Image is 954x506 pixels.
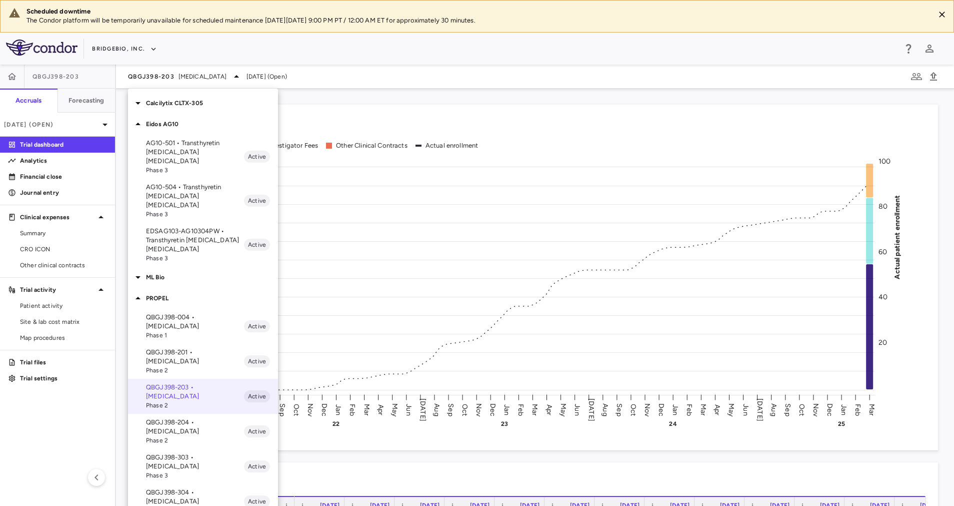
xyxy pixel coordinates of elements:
[128,414,278,449] div: QBGJ398-204 • [MEDICAL_DATA]Phase 2Active
[146,99,278,108] p: Calcilytix CLTX-305
[244,196,270,205] span: Active
[244,497,270,506] span: Active
[244,152,270,161] span: Active
[146,294,278,303] p: PROPEL
[146,418,244,436] p: QBGJ398-204 • [MEDICAL_DATA]
[128,449,278,484] div: QBGJ398-303 • [MEDICAL_DATA]Phase 3Active
[146,366,244,375] span: Phase 2
[146,436,244,445] span: Phase 2
[146,166,244,175] span: Phase 3
[244,357,270,366] span: Active
[146,139,244,166] p: AG10-501 • Transthyretin [MEDICAL_DATA] [MEDICAL_DATA]
[128,114,278,135] div: Eidos AG10
[146,471,244,480] span: Phase 3
[146,227,244,254] p: EDSAG103-AG10304PW • Transthyretin [MEDICAL_DATA] [MEDICAL_DATA]
[146,453,244,471] p: QBGJ398-303 • [MEDICAL_DATA]
[244,392,270,401] span: Active
[128,267,278,288] div: ML Bio
[146,273,278,282] p: ML Bio
[244,462,270,471] span: Active
[244,240,270,249] span: Active
[146,254,244,263] span: Phase 3
[128,379,278,414] div: QBGJ398-203 • [MEDICAL_DATA]Phase 2Active
[128,309,278,344] div: QBGJ398-004 • [MEDICAL_DATA]Phase 1Active
[128,344,278,379] div: QBGJ398-201 • [MEDICAL_DATA]Phase 2Active
[146,183,244,210] p: AG10-504 • Transthyretin [MEDICAL_DATA] [MEDICAL_DATA]
[244,427,270,436] span: Active
[128,135,278,179] div: AG10-501 • Transthyretin [MEDICAL_DATA] [MEDICAL_DATA]Phase 3Active
[146,313,244,331] p: QBGJ398-004 • [MEDICAL_DATA]
[146,120,278,129] p: Eidos AG10
[128,179,278,223] div: AG10-504 • Transthyretin [MEDICAL_DATA] [MEDICAL_DATA]Phase 3Active
[146,488,244,506] p: QBGJ398-304 • [MEDICAL_DATA]
[146,210,244,219] span: Phase 3
[128,93,278,114] div: Calcilytix CLTX-305
[146,348,244,366] p: QBGJ398-201 • [MEDICAL_DATA]
[244,322,270,331] span: Active
[146,401,244,410] span: Phase 2
[146,383,244,401] p: QBGJ398-203 • [MEDICAL_DATA]
[146,331,244,340] span: Phase 1
[128,288,278,309] div: PROPEL
[128,223,278,267] div: EDSAG103-AG10304PW • Transthyretin [MEDICAL_DATA] [MEDICAL_DATA]Phase 3Active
